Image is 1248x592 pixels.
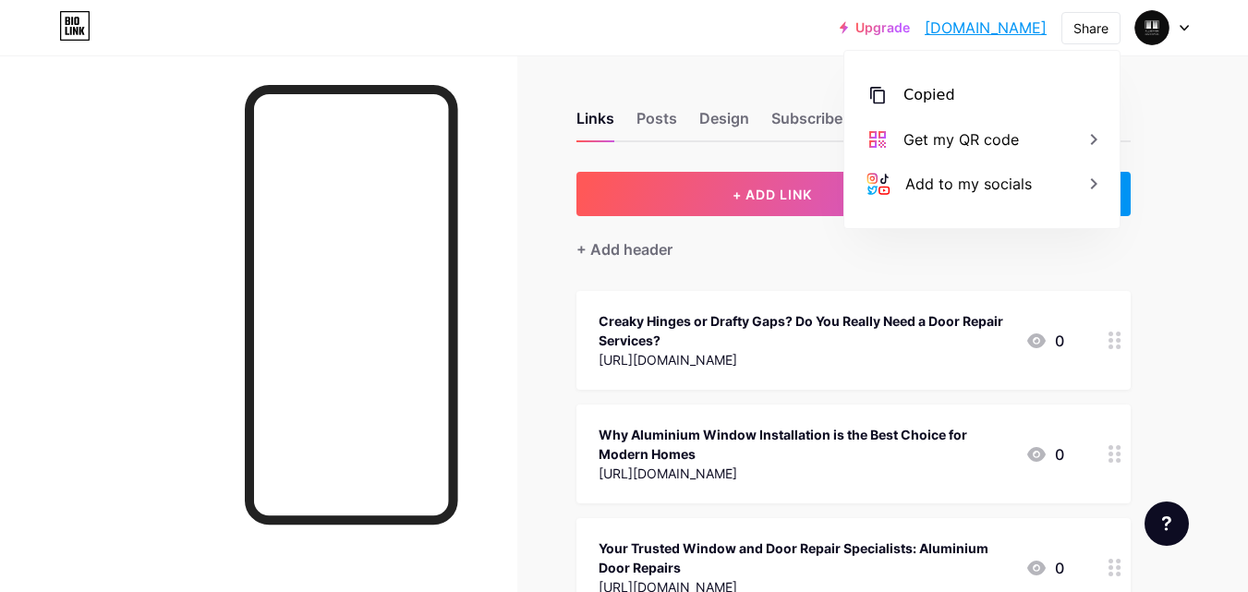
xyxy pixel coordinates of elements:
[1025,443,1064,465] div: 0
[925,17,1047,39] a: [DOMAIN_NAME]
[599,311,1011,350] div: Creaky Hinges or Drafty Gaps? Do You Really Need a Door Repair Services?
[599,464,1011,483] div: [URL][DOMAIN_NAME]
[1025,330,1064,352] div: 0
[599,538,1011,577] div: Your Trusted Window and Door Repair Specialists: Aluminium Door Repairs
[599,425,1011,464] div: Why Aluminium Window Installation is the Best Choice for Modern Homes
[733,187,812,202] span: + ADD LINK
[1073,18,1109,38] div: Share
[1025,557,1064,579] div: 0
[903,84,955,106] div: Copied
[576,172,969,216] button: + ADD LINK
[576,107,614,140] div: Links
[771,107,856,140] div: Subscribers
[636,107,677,140] div: Posts
[576,238,672,260] div: + Add header
[903,128,1019,151] div: Get my QR code
[840,20,910,35] a: Upgrade
[599,350,1011,369] div: [URL][DOMAIN_NAME]
[905,173,1032,195] div: Add to my socials
[1134,10,1169,45] img: Aluminium Door Repairs
[699,107,749,140] div: Design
